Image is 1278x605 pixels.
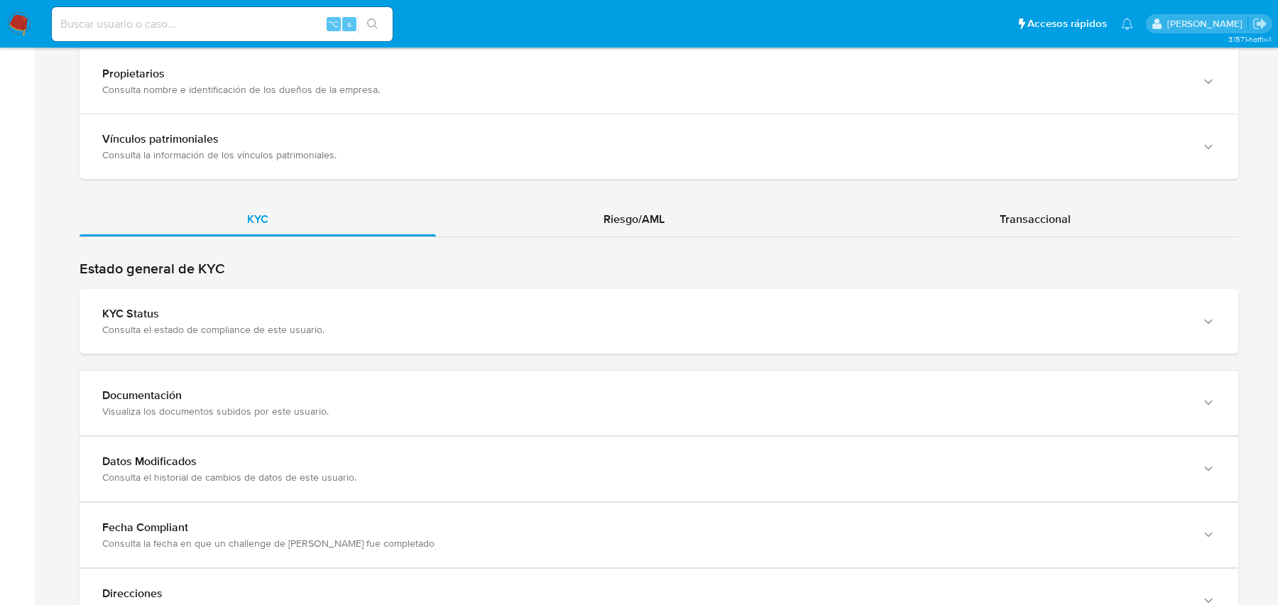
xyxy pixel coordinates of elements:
[1228,33,1271,45] span: 3.157.1-hotfix-1
[1027,16,1107,31] span: Accesos rápidos
[1252,16,1267,31] a: Salir
[347,17,351,31] span: s
[603,211,665,227] span: Riesgo/AML
[358,14,387,34] button: search-icon
[247,211,268,227] span: KYC
[1167,17,1247,31] p: juan.calo@mercadolibre.com
[1121,18,1133,30] a: Notificaciones
[52,15,393,33] input: Buscar usuario o caso...
[1000,211,1071,227] span: Transaccional
[328,17,339,31] span: ⌥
